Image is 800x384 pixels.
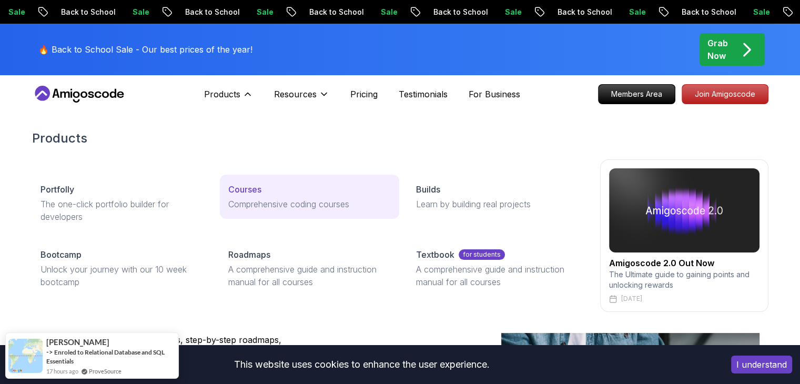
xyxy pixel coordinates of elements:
[228,183,261,196] p: Courses
[416,263,579,288] p: A comprehensive guide and instruction manual for all courses
[731,356,792,373] button: Accept cookies
[301,7,372,17] p: Back to School
[274,88,329,109] button: Resources
[8,353,715,376] div: This website uses cookies to enhance the user experience.
[228,263,391,288] p: A comprehensive guide and instruction manual for all courses
[32,240,211,297] a: BootcampUnlock your journey with our 10 week bootcamp
[609,269,760,290] p: The Ultimate guide to gaining points and unlocking rewards
[621,7,654,17] p: Sale
[40,183,74,196] p: Portfolly
[609,168,760,252] img: amigoscode 2.0
[707,37,728,62] p: Grab Now
[372,7,406,17] p: Sale
[416,183,440,196] p: Builds
[682,85,768,104] p: Join Amigoscode
[682,84,768,104] a: Join Amigoscode
[425,7,497,17] p: Back to School
[274,88,317,100] p: Resources
[469,88,520,100] a: For Business
[228,248,270,261] p: Roadmaps
[40,263,203,288] p: Unlock your journey with our 10 week bootcamp
[40,248,82,261] p: Bootcamp
[416,248,454,261] p: Textbook
[745,7,778,17] p: Sale
[89,367,121,376] a: ProveSource
[220,175,399,219] a: CoursesComprehensive coding courses
[46,348,53,356] span: ->
[8,339,43,373] img: provesource social proof notification image
[673,7,745,17] p: Back to School
[46,367,78,376] span: 17 hours ago
[408,240,587,297] a: Textbookfor studentsA comprehensive guide and instruction manual for all courses
[609,257,760,269] h2: Amigoscode 2.0 Out Now
[46,338,109,347] span: [PERSON_NAME]
[399,88,448,100] a: Testimonials
[53,7,124,17] p: Back to School
[600,159,768,312] a: amigoscode 2.0Amigoscode 2.0 Out NowThe Ultimate guide to gaining points and unlocking rewards[DATE]
[248,7,282,17] p: Sale
[124,7,158,17] p: Sale
[40,198,203,223] p: The one-click portfolio builder for developers
[204,88,240,100] p: Products
[459,249,505,260] p: for students
[32,175,211,231] a: PortfollyThe one-click portfolio builder for developers
[599,85,675,104] p: Members Area
[549,7,621,17] p: Back to School
[598,84,675,104] a: Members Area
[46,348,165,365] a: Enroled to Relational Database and SQL Essentials
[38,43,252,56] p: 🔥 Back to School Sale - Our best prices of the year!
[621,295,642,303] p: [DATE]
[416,198,579,210] p: Learn by building real projects
[220,240,399,297] a: RoadmapsA comprehensive guide and instruction manual for all courses
[408,175,587,219] a: BuildsLearn by building real projects
[204,88,253,109] button: Products
[177,7,248,17] p: Back to School
[497,7,530,17] p: Sale
[228,198,391,210] p: Comprehensive coding courses
[32,130,768,147] h2: Products
[350,88,378,100] a: Pricing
